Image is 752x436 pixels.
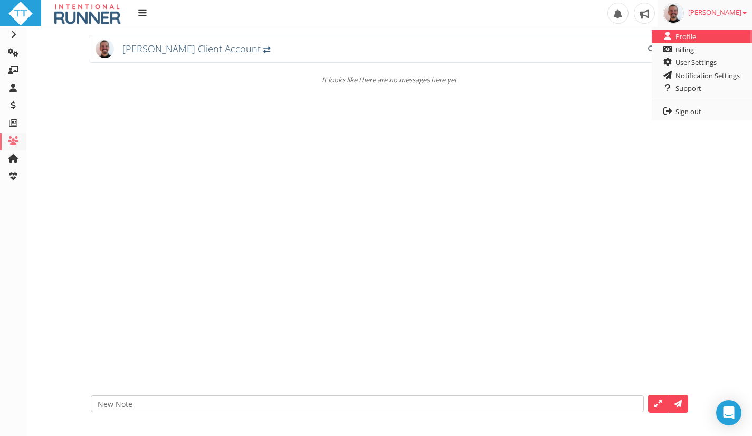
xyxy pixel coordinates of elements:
i: Switch Client [263,47,271,54]
img: IntentionalRunnerlogoClientPortalandLoginPage.jpg [49,1,125,26]
a: Notification Settings [652,69,752,82]
img: ttbadgewhite_48x48.png [8,1,33,26]
a: Sign out [652,105,752,118]
a: Profile [652,30,752,43]
div: Open Intercom Messenger [716,400,741,425]
a: User Settings [652,56,752,69]
span: [PERSON_NAME] [688,7,747,17]
img: f8fe0c634f4026adfcfc8096b3aed953 [663,3,684,24]
a: Support [652,82,752,95]
span: [PERSON_NAME] Client Account [122,42,261,55]
a: Billing [652,43,752,57]
i: It looks like there are no messages here yet [322,75,457,85]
